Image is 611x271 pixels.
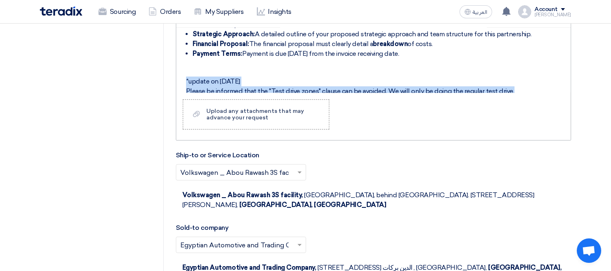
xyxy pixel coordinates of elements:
[182,191,303,199] span: Volkswagen _ Abou Rawash 3S facility,
[40,7,82,16] img: Teradix logo
[577,238,601,263] a: Open chat
[206,108,321,121] div: Upload any attachments that may advance your request
[182,191,534,209] span: [GEOGRAPHIC_DATA], behind [GEOGRAPHIC_DATA]. [STREET_ADDRESS][PERSON_NAME],
[176,223,229,233] label: Sold-to company
[373,40,408,48] strong: breakdown
[193,50,242,57] strong: Payment Terms:
[193,40,249,48] strong: Financial Proposal:
[186,77,567,96] p: *update on [DATE] Please be informed that the "Test drive zones" clause can be avoided. We will o...
[534,6,558,13] div: Account
[518,5,531,18] img: profile_test.png
[193,39,567,49] li: The financial proposal must clearly detail a of costs.
[473,9,487,15] span: العربية
[92,3,142,21] a: Sourcing
[176,150,259,160] label: Ship-to or Service Location
[176,28,571,93] div: Rich Text Editor, main
[142,3,187,21] a: Orders
[193,49,567,59] li: Payment is due [DATE] from the invoice receiving date.
[239,201,386,209] span: [GEOGRAPHIC_DATA], [GEOGRAPHIC_DATA]
[193,30,255,38] strong: Strategic Approach:
[460,5,492,18] button: العربية
[534,13,571,17] div: [PERSON_NAME]
[250,3,298,21] a: Insights
[193,29,567,39] li: A detailed outline of your proposed strategic approach and team structure for this partnership.
[187,3,250,21] a: My Suppliers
